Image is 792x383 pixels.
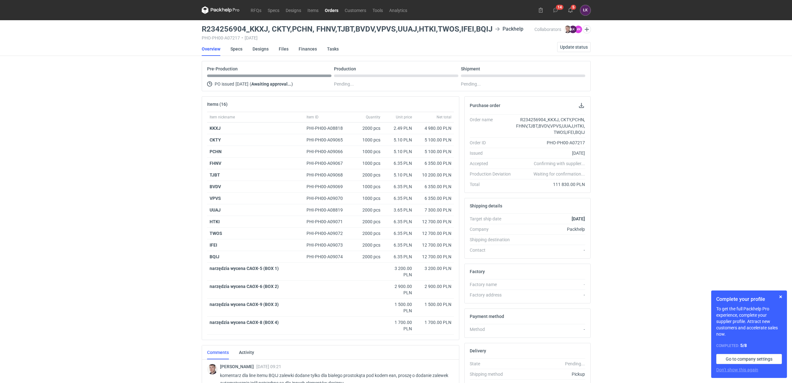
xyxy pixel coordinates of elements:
div: 3 200.00 PLN [417,265,451,272]
a: Customers [342,6,369,14]
div: 2 900.00 PLN [417,283,451,290]
div: 2000 pcs [351,123,383,134]
a: RFQs [247,6,265,14]
div: PHI-PH00-A09069 [307,183,349,190]
div: 2000 pcs [351,228,383,239]
div: Method [470,326,516,332]
a: UUAJ [210,207,221,212]
div: 1000 pcs [351,134,383,146]
div: 1 700.00 PLN [385,319,412,332]
div: PHI-PH00-A09074 [307,254,349,260]
div: - [516,326,585,332]
button: Update status [557,42,591,52]
strong: BQIJ [210,254,219,259]
div: 7 300.00 PLN [417,207,451,213]
span: Unit price [396,115,412,120]
div: PHI-PH00-A09071 [307,218,349,225]
a: Tools [369,6,386,14]
span: [DATE] [235,80,248,88]
strong: HTKI [210,219,220,224]
div: 6.35 PLN [385,183,412,190]
strong: Awaiting approval... [251,81,291,87]
div: 5 100.00 PLN [417,137,451,143]
div: State [470,361,516,367]
div: 5.10 PLN [385,148,412,155]
a: Items [304,6,322,14]
div: 6.35 PLN [385,230,412,236]
strong: narzędzia wycena CAOX-9 (BOX 3) [210,302,279,307]
p: Shipment [461,66,480,71]
strong: narzędzia wycena CAOX-6 (BOX 2) [210,284,279,289]
a: Analytics [386,6,410,14]
div: 12 700.00 PLN [417,230,451,236]
a: Comments [207,345,229,359]
div: 2000 pcs [351,169,383,181]
div: - [516,292,585,298]
div: PHI-PH00-A09066 [307,148,349,155]
div: 12 700.00 PLN [417,242,451,248]
div: 1 700.00 PLN [417,319,451,326]
div: Shipping destination [470,236,516,243]
button: Don’t show this again [716,367,758,373]
div: 6.35 PLN [385,242,412,248]
strong: 5 / 8 [740,343,747,348]
a: KKXJ [210,126,221,131]
button: Skip for now [777,293,784,301]
div: PHI-PH00-A08818 [307,125,349,131]
div: 5.10 PLN [385,172,412,178]
em: Pending... [565,361,585,366]
div: 3 200.00 PLN [385,265,412,278]
div: - [516,281,585,288]
div: 111 830.00 PLN [516,181,585,188]
button: Download PO [578,102,585,109]
span: Net total [437,115,451,120]
a: Activity [239,345,254,359]
strong: narzędzia wycena CAOX-5 (BOX 1) [210,266,279,271]
em: Waiting for confirmation... [533,171,585,177]
div: PHI-PH00-A09067 [307,160,349,166]
p: To get the full Packhelp Pro experience, complete your supplier profile. Attract new customers an... [716,306,782,337]
div: Accepted [470,160,516,167]
div: 6 350.00 PLN [417,195,451,201]
div: Pickup [516,371,585,377]
div: 12 700.00 PLN [417,254,451,260]
div: Factory name [470,281,516,288]
div: 6 350.00 PLN [417,183,451,190]
div: 2.49 PLN [385,125,412,131]
p: Pre-Production [207,66,238,71]
div: Production Deviation [470,171,516,177]
strong: IFEI [210,242,217,248]
a: Specs [265,6,283,14]
button: 14 [551,5,561,15]
div: 4 980.00 PLN [417,125,451,131]
a: Finances [299,42,317,56]
span: Item nickname [210,115,235,120]
a: Orders [322,6,342,14]
div: 1 500.00 PLN [385,301,412,314]
div: PO issued [207,80,331,88]
p: Production [334,66,356,71]
div: PHI-PH00-A09068 [307,172,349,178]
div: Order ID [470,140,516,146]
strong: PCHN [210,149,222,154]
span: Collaborators [534,27,561,32]
a: Files [279,42,289,56]
div: Pending... [461,80,585,88]
div: Company [470,226,516,232]
button: Edit collaborators [582,25,591,33]
div: R234256904_KKXJ, CKTY,PCHN, FHNV,TJBT,BVDV,VPVS,UUAJ,HTKI,TWOS,IFEI,BQIJ [516,117,585,135]
div: 12 700.00 PLN [417,218,451,225]
span: Item ID [307,115,319,120]
img: Maciej Sikora [564,26,571,33]
div: 1000 pcs [351,181,383,193]
div: Packhelp [516,226,585,232]
div: 1000 pcs [351,146,383,158]
a: Tasks [327,42,339,56]
a: Overview [202,42,220,56]
div: 1000 pcs [351,158,383,169]
h2: Items (16) [207,102,228,107]
strong: [DATE] [572,216,585,221]
div: 6 350.00 PLN [417,160,451,166]
span: ) [291,81,293,87]
div: Contact [470,247,516,253]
